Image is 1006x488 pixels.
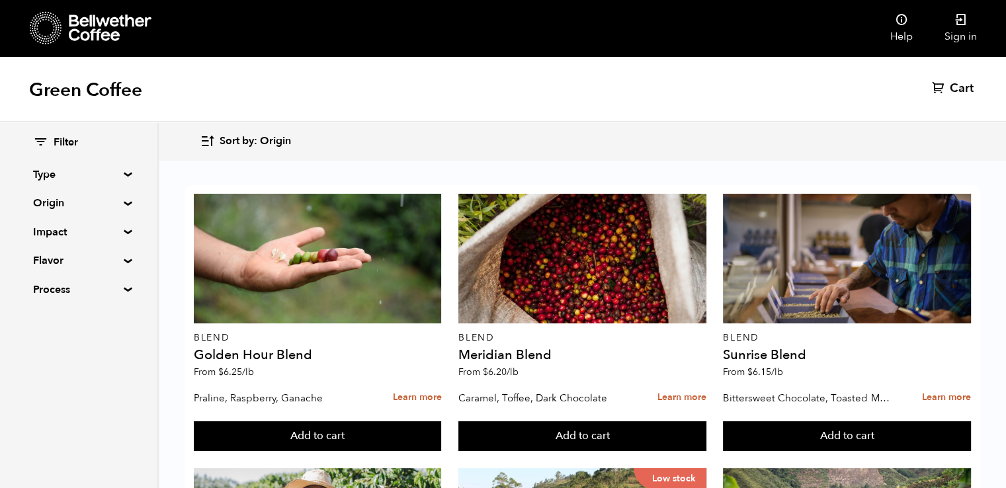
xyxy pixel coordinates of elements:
a: Learn more [657,384,706,412]
summary: Type [33,167,124,183]
a: Learn more [392,384,441,412]
bdi: 6.25 [218,366,254,378]
p: Blend [194,333,442,343]
span: From [194,366,254,378]
p: Blend [723,333,971,343]
a: Learn more [922,384,971,412]
span: Filter [54,136,78,150]
span: /lb [242,366,254,378]
h4: Sunrise Blend [723,348,971,362]
h4: Meridian Blend [458,348,706,362]
h1: Green Coffee [29,78,142,102]
button: Add to cart [194,421,442,452]
span: /lb [771,366,783,378]
span: From [723,366,783,378]
span: $ [483,366,488,378]
p: Praline, Raspberry, Ganache [194,388,362,408]
p: Caramel, Toffee, Dark Chocolate [458,388,627,408]
span: $ [747,366,753,378]
p: Bittersweet Chocolate, Toasted Marshmallow, Candied Orange, Praline [723,388,892,408]
span: Cart [950,81,974,97]
span: From [458,366,519,378]
summary: Impact [33,224,124,240]
p: Blend [458,333,706,343]
span: Sort by: Origin [220,134,291,149]
span: $ [218,366,224,378]
button: Sort by: Origin [200,126,291,157]
button: Add to cart [458,421,706,452]
span: /lb [507,366,519,378]
summary: Process [33,282,124,298]
a: Cart [932,81,977,97]
bdi: 6.15 [747,366,783,378]
h4: Golden Hour Blend [194,348,442,362]
summary: Origin [33,195,124,211]
bdi: 6.20 [483,366,519,378]
summary: Flavor [33,253,124,268]
button: Add to cart [723,421,971,452]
